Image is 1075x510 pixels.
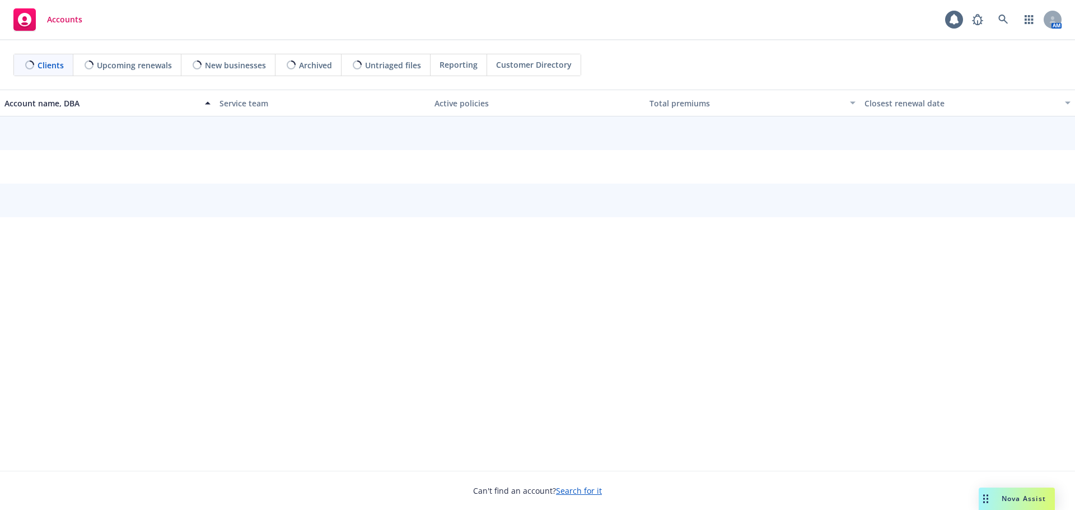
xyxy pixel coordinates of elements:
a: Search for it [556,485,602,496]
span: Untriaged files [365,59,421,71]
button: Closest renewal date [860,90,1075,116]
div: Closest renewal date [864,97,1058,109]
a: Switch app [1018,8,1040,31]
span: Nova Assist [1002,494,1046,503]
span: Clients [38,59,64,71]
a: Report a Bug [966,8,989,31]
span: Can't find an account? [473,485,602,497]
div: Drag to move [979,488,993,510]
div: Active policies [434,97,641,109]
a: Accounts [9,4,87,35]
button: Service team [215,90,430,116]
span: Upcoming renewals [97,59,172,71]
span: Archived [299,59,332,71]
button: Nova Assist [979,488,1055,510]
span: Accounts [47,15,82,24]
button: Total premiums [645,90,860,116]
div: Total premiums [649,97,843,109]
span: New businesses [205,59,266,71]
a: Search [992,8,1015,31]
span: Customer Directory [496,59,572,71]
button: Active policies [430,90,645,116]
div: Service team [219,97,426,109]
span: Reporting [440,59,478,71]
div: Account name, DBA [4,97,198,109]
